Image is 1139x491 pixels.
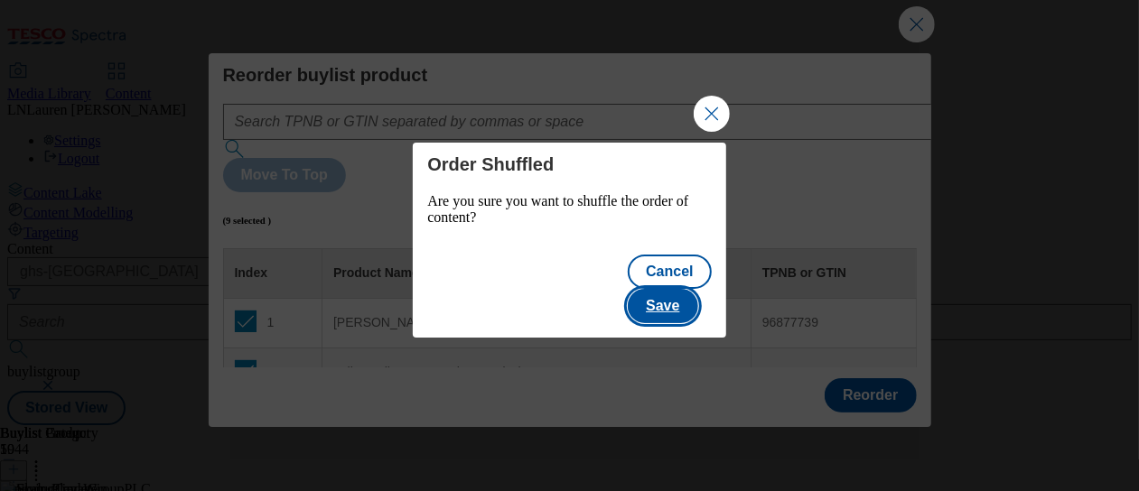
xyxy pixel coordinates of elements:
button: Close Modal [694,96,730,132]
div: Modal [413,143,725,338]
button: Save [628,289,697,323]
button: Cancel [628,255,711,289]
p: Are you sure you want to shuffle the order of content? [427,193,711,226]
h4: Order Shuffled [427,153,711,175]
